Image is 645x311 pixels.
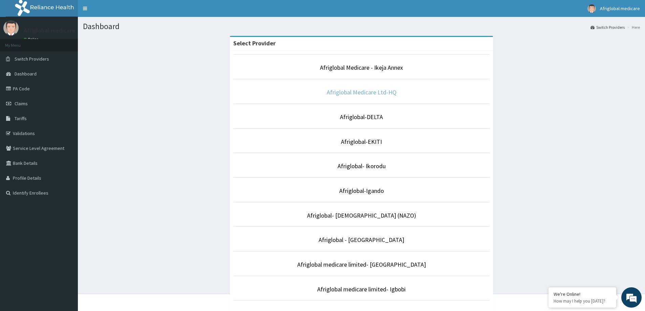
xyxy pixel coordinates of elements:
div: Minimize live chat window [111,3,127,20]
textarea: Type your message and hit 'Enter' [3,185,129,208]
span: Afriglobal medicare [600,5,640,12]
a: Afriglobal- Ikorodu [338,162,386,170]
a: Afriglobal-Igando [339,187,384,195]
strong: Select Provider [233,39,276,47]
a: Afriglobal-EKITI [341,138,382,146]
span: Switch Providers [15,56,49,62]
a: Afriglobal medicare limited- [GEOGRAPHIC_DATA] [297,261,426,268]
a: Switch Providers [590,24,625,30]
a: Afriglobal- [DEMOGRAPHIC_DATA] (NAZO) [307,212,416,219]
h1: Dashboard [83,22,640,31]
p: Afriglobal medicare [24,27,75,34]
li: Here [625,24,640,30]
a: Afriglobal - [GEOGRAPHIC_DATA] [319,236,404,244]
img: User Image [587,4,596,13]
div: Chat with us now [35,38,114,47]
span: Claims [15,101,28,107]
img: d_794563401_company_1708531726252_794563401 [13,34,27,51]
p: How may I help you today? [554,298,611,304]
span: Tariffs [15,115,27,121]
a: Afriglobal medicare limited- Igbobi [317,285,406,293]
span: We're online! [39,85,93,154]
span: Dashboard [15,71,37,77]
a: Online [24,37,40,42]
img: User Image [3,20,19,36]
a: Afriglobal Medicare Ltd-HQ [327,88,396,96]
a: Afriglobal Medicare - Ikeja Annex [320,64,403,71]
div: We're Online! [554,291,611,297]
a: Afriglobal-DELTA [340,113,383,121]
